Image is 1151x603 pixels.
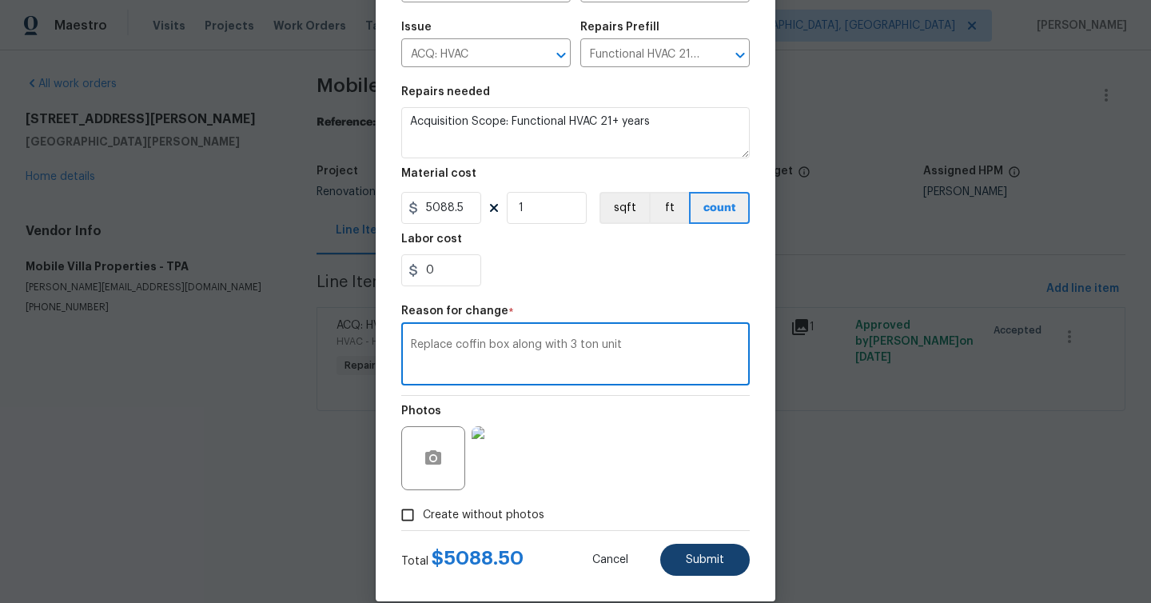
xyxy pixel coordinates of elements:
[401,107,750,158] textarea: Acquisition Scope: Functional HVAC 21+ years
[401,234,462,245] h5: Labor cost
[550,44,572,66] button: Open
[411,339,740,373] textarea: Replace coffin box along with 3 ton unit
[592,554,628,566] span: Cancel
[689,192,750,224] button: count
[567,544,654,576] button: Cancel
[401,168,476,179] h5: Material cost
[401,86,490,98] h5: Repairs needed
[649,192,689,224] button: ft
[423,507,544,524] span: Create without photos
[660,544,750,576] button: Submit
[401,22,432,33] h5: Issue
[686,554,724,566] span: Submit
[729,44,751,66] button: Open
[401,405,441,417] h5: Photos
[599,192,649,224] button: sqft
[432,549,524,568] span: $ 5088.50
[401,550,524,569] div: Total
[401,305,508,317] h5: Reason for change
[580,22,659,33] h5: Repairs Prefill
